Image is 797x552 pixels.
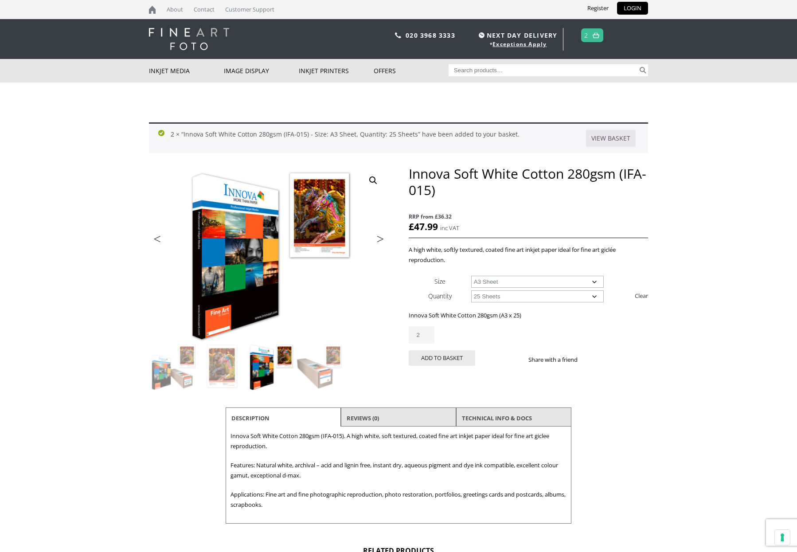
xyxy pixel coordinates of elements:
a: 020 3968 3333 [406,31,455,39]
a: Image Display [224,59,299,82]
img: phone.svg [395,32,401,38]
a: Offers [374,59,449,82]
p: Innova Soft White Cotton 280gsm (IFA-015). A high white, soft textured, coated fine art inkjet pa... [231,431,566,451]
a: Inkjet Printers [299,59,374,82]
a: LOGIN [617,2,648,15]
span: £ [409,220,414,233]
a: Reviews (0) [347,410,379,426]
span: NEXT DAY DELIVERY [477,30,557,40]
img: Innova Soft White Cotton 280gsm (IFA-015) - Image 2 [198,343,246,391]
p: Features: Natural white, archival – acid and lignin free, instant dry, aqueous pigment and dye in... [231,460,566,481]
label: Quantity [428,292,452,300]
div: 2 × “Innova Soft White Cotton 280gsm (IFA-015) - Size: A3 Sheet, Quantity: 25 Sheets” have been a... [149,122,648,153]
button: Your consent preferences for tracking technologies [775,530,790,545]
a: Register [581,2,615,15]
span: RRP from £36.32 [409,211,648,222]
p: Share with a friend [528,355,588,365]
a: Inkjet Media [149,59,224,82]
p: A high white, softly textured, coated fine art inkjet paper ideal for fine art giclée reproduction. [409,245,648,265]
p: Applications: Fine art and fine photographic reproduction, photo restoration, portfolios, greetin... [231,489,566,510]
img: Innova Soft White Cotton 280gsm (IFA-015) [149,343,197,391]
button: Search [638,64,648,76]
input: Search products… [449,64,638,76]
img: logo-white.svg [149,28,229,50]
p: Innova Soft White Cotton 280gsm (A3 x 25) [409,310,648,321]
bdi: 47.99 [409,220,438,233]
input: Product quantity [409,326,434,344]
a: TECHNICAL INFO & DOCS [462,410,532,426]
img: time.svg [479,32,484,38]
img: basket.svg [593,32,599,38]
img: Innova Soft White Cotton 280gsm (IFA-015) - Image 3 [247,343,295,391]
a: Exceptions Apply [492,40,547,48]
button: Add to basket [409,350,475,366]
a: View basket [586,130,636,147]
h1: Innova Soft White Cotton 280gsm (IFA-015) [409,165,648,198]
a: Clear options [635,289,648,303]
a: View full-screen image gallery [365,172,381,188]
a: Description [231,410,270,426]
a: 2 [584,29,588,42]
img: Innova Soft White Cotton 280gsm (IFA-015) - Image 4 [296,343,344,391]
label: Size [434,277,445,286]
